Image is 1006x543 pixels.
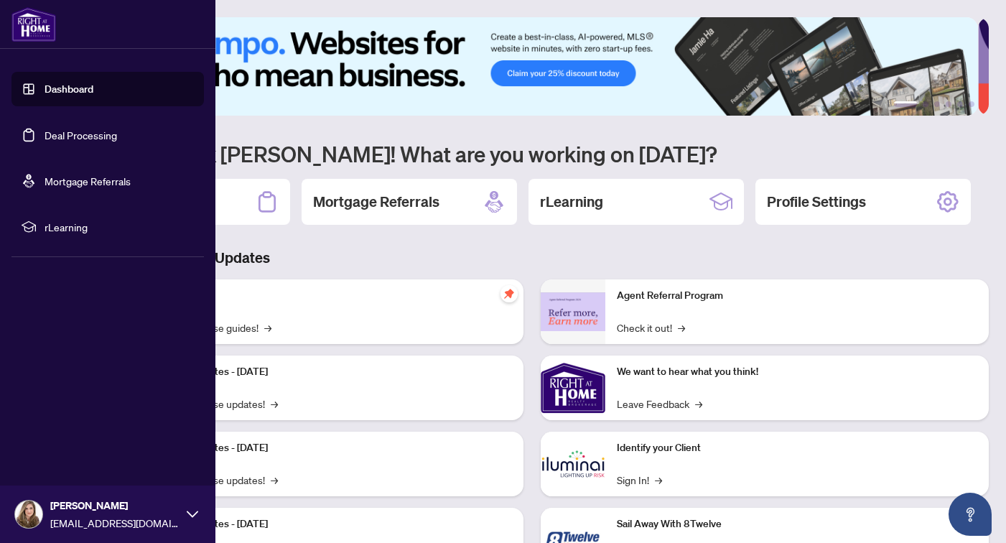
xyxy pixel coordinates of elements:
span: → [264,320,271,335]
a: Sign In!→ [617,472,662,488]
span: → [271,396,278,412]
button: 1 [894,101,917,107]
span: pushpin [500,285,518,302]
span: → [655,472,662,488]
img: Slide 0 [75,17,978,116]
h2: Profile Settings [767,192,866,212]
span: → [271,472,278,488]
a: Deal Processing [45,129,117,141]
button: 4 [946,101,951,107]
p: Identify your Client [617,440,978,456]
p: Platform Updates - [DATE] [151,440,512,456]
button: 5 [957,101,963,107]
span: [PERSON_NAME] [50,498,180,514]
span: [EMAIL_ADDRESS][DOMAIN_NAME] [50,515,180,531]
img: Agent Referral Program [541,292,605,332]
a: Mortgage Referrals [45,175,131,187]
img: logo [11,7,56,42]
button: Open asap [949,493,992,536]
span: → [695,396,702,412]
p: Agent Referral Program [617,288,978,304]
img: Profile Icon [15,501,42,528]
p: Sail Away With 8Twelve [617,516,978,532]
p: Platform Updates - [DATE] [151,516,512,532]
p: Platform Updates - [DATE] [151,364,512,380]
button: 6 [969,101,974,107]
span: rLearning [45,219,194,235]
a: Leave Feedback→ [617,396,702,412]
p: We want to hear what you think! [617,364,978,380]
a: Check it out!→ [617,320,685,335]
h1: Welcome back [PERSON_NAME]! What are you working on [DATE]? [75,140,989,167]
img: We want to hear what you think! [541,356,605,420]
img: Identify your Client [541,432,605,496]
span: → [678,320,685,335]
h2: rLearning [540,192,603,212]
h2: Mortgage Referrals [313,192,439,212]
button: 2 [923,101,928,107]
p: Self-Help [151,288,512,304]
button: 3 [934,101,940,107]
a: Dashboard [45,83,93,96]
h3: Brokerage & Industry Updates [75,248,989,268]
